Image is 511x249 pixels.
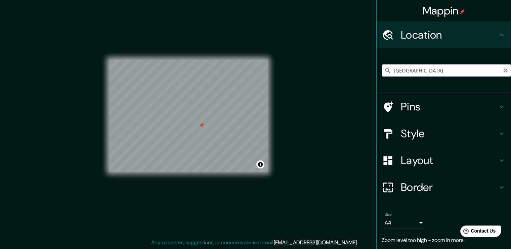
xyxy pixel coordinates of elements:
div: . [358,239,359,247]
h4: Layout [401,154,498,167]
div: Style [377,120,511,147]
div: . [359,239,360,247]
h4: Border [401,181,498,194]
img: pin-icon.png [460,9,465,14]
canvas: Map [109,60,268,172]
p: Zoom level too high - zoom in more [382,236,506,244]
div: Pins [377,93,511,120]
h4: Style [401,127,498,140]
div: A4 [385,217,425,228]
div: Border [377,174,511,201]
button: Clear [503,67,508,73]
a: [EMAIL_ADDRESS][DOMAIN_NAME] [274,239,357,246]
label: Size [385,212,392,217]
div: Location [377,21,511,48]
button: Toggle attribution [256,160,264,168]
h4: Pins [401,100,498,113]
h4: Mappin [423,4,465,17]
h4: Location [401,28,498,42]
iframe: Help widget launcher [451,223,504,242]
input: Pick your city or area [382,64,511,77]
div: Layout [377,147,511,174]
p: Any problems, suggestions, or concerns please email . [151,239,358,247]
